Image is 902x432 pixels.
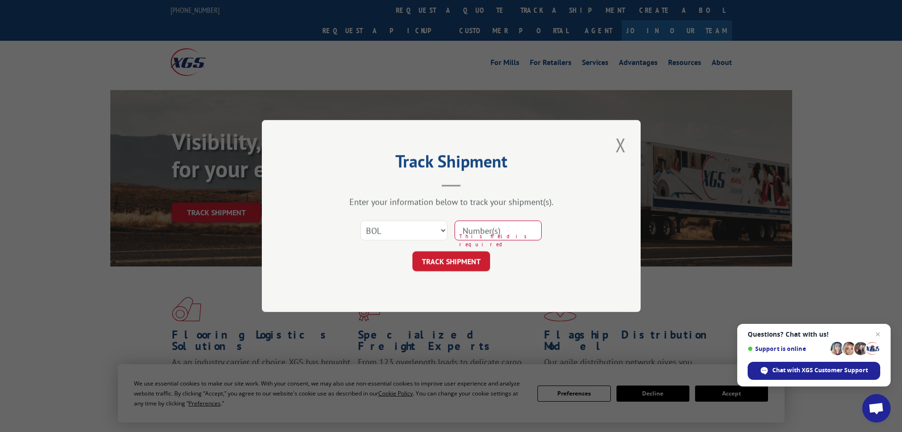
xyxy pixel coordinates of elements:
[748,331,880,338] span: Questions? Chat with us!
[613,132,629,158] button: Close modal
[309,196,593,207] div: Enter your information below to track your shipment(s).
[309,155,593,173] h2: Track Shipment
[412,251,490,271] button: TRACK SHIPMENT
[772,366,868,375] span: Chat with XGS Customer Support
[455,221,542,240] input: Number(s)
[748,362,880,380] span: Chat with XGS Customer Support
[459,232,542,248] span: This field is required
[748,345,827,352] span: Support is online
[862,394,891,423] a: Open chat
